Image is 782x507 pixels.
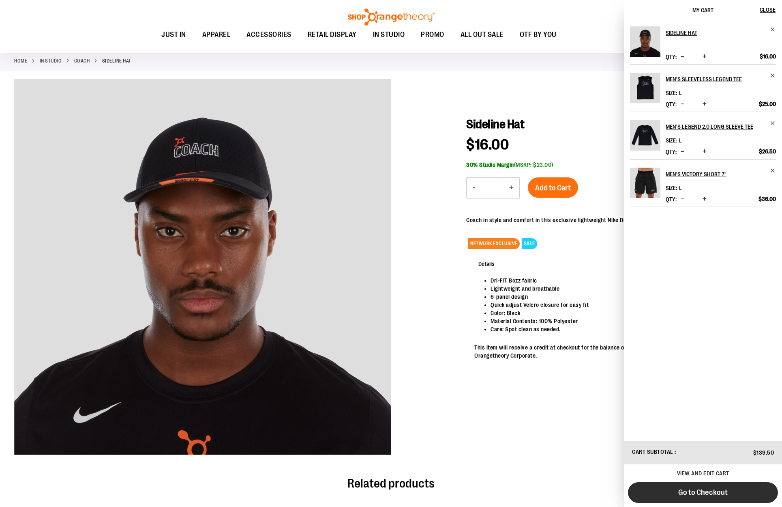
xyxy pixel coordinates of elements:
span: NETWORK EXCLUSIVE [468,238,520,249]
h2: Men's Victory Short 7" [666,168,765,181]
span: $16.00 [760,53,776,60]
div: carousel [14,79,391,457]
li: Material Contents: 100% Polyester [491,317,760,325]
span: My Cart [692,7,713,13]
span: L [679,90,682,96]
label: Qty [666,101,677,108]
div: Coach in style and comfort in this exclusive lightweight Nike Dri-FIT hat. [466,216,648,224]
a: Remove item [770,120,776,126]
dt: Size [666,185,677,191]
li: Product [630,112,776,159]
span: $16.00 [466,136,509,153]
img: Men's Sleeveless Legend Tee [630,73,660,103]
button: Increase product quantity [503,178,519,198]
div: (MSRP: $23.00) [466,161,768,169]
li: Dri-FIT Bozz fabric [491,276,760,285]
span: Details [466,253,507,274]
label: Qty [666,54,677,60]
button: Add to Cart [528,177,578,198]
li: Lightweight and breathable [491,285,760,293]
a: Remove item [770,26,776,32]
a: Men's Sleeveless Legend Tee [630,73,660,108]
a: Men's Legend 2.0 Long Sleeve Tee [630,120,660,156]
a: Men's Victory Short 7" [630,168,660,203]
a: Coach [74,57,90,65]
img: Men's Legend 2.0 Long Sleeve Tee [630,120,660,151]
a: Sideline Hat [666,26,776,39]
li: Product [630,26,776,64]
span: $36.00 [758,195,776,203]
p: This item will receive a credit at checkout for the balance of the product which will be billed d... [474,343,760,360]
a: Remove item [770,168,776,174]
button: Decrease product quantity [679,195,686,203]
span: OTF BY YOU [520,26,557,44]
b: 30% Studio Margin [466,162,514,168]
a: Sideline Hat [630,26,660,62]
span: Sideline Hat [466,117,524,131]
input: Product quantity [481,178,503,198]
button: Decrease product quantity [679,148,686,156]
a: Men's Victory Short 7" [666,168,776,181]
span: IN STUDIO [373,26,405,44]
img: Sideline Hat [630,26,660,57]
span: RETAIL DISPLAY [308,26,357,44]
span: SALE [522,238,537,249]
li: Product [630,159,776,207]
li: Color: Black [491,309,760,317]
dt: Size [666,137,677,144]
span: APPAREL [202,26,231,44]
li: Quick adjust Velcro closure for easy fit [491,301,760,309]
a: IN STUDIO [40,57,62,65]
button: Increase product quantity [701,148,709,156]
span: PROMO [421,26,444,44]
span: ACCESSORIES [246,26,291,44]
span: Add to Cart [535,183,571,192]
a: Men's Sleeveless Legend Tee [666,73,776,86]
dt: Size [666,90,677,96]
span: ALL OUT SALE [461,26,503,44]
img: Men's Victory Short 7" [630,168,660,198]
a: Home [14,57,27,65]
button: Increase product quantity [701,195,709,203]
span: $139.50 [753,449,774,456]
h2: Men's Legend 2.0 Long Sleeve Tee [666,120,765,133]
img: Sideline Hat primary image [14,78,391,455]
img: Shop Orangetheory [347,9,436,26]
h2: Men's Sleeveless Legend Tee [666,73,765,86]
span: $26.50 [759,148,776,155]
span: Close [760,6,776,13]
label: Qty [666,196,677,203]
label: Qty [666,149,677,155]
span: $25.00 [759,100,776,108]
li: 6-panel design [491,293,760,301]
div: Sideline Hat primary image [14,79,391,457]
span: L [679,137,682,144]
button: Increase product quantity [701,100,709,108]
a: Men's Legend 2.0 Long Sleeve Tee [666,120,776,133]
span: Cart Subtotal [632,449,673,455]
li: Care: Spot clean as needed. [491,325,760,333]
span: L [679,185,682,191]
button: Go to Checkout [628,482,778,503]
button: Decrease product quantity [679,53,686,61]
span: Go to Checkout [678,488,728,497]
span: Related products [347,477,435,490]
li: Product [630,64,776,112]
button: Decrease product quantity [467,178,481,198]
a: View and edit cart [677,470,729,477]
button: Decrease product quantity [679,100,686,108]
h2: Sideline Hat [666,26,765,39]
button: Increase product quantity [701,53,709,61]
strong: Sideline Hat [102,57,131,65]
span: JUST IN [161,26,186,44]
a: Remove item [770,73,776,79]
